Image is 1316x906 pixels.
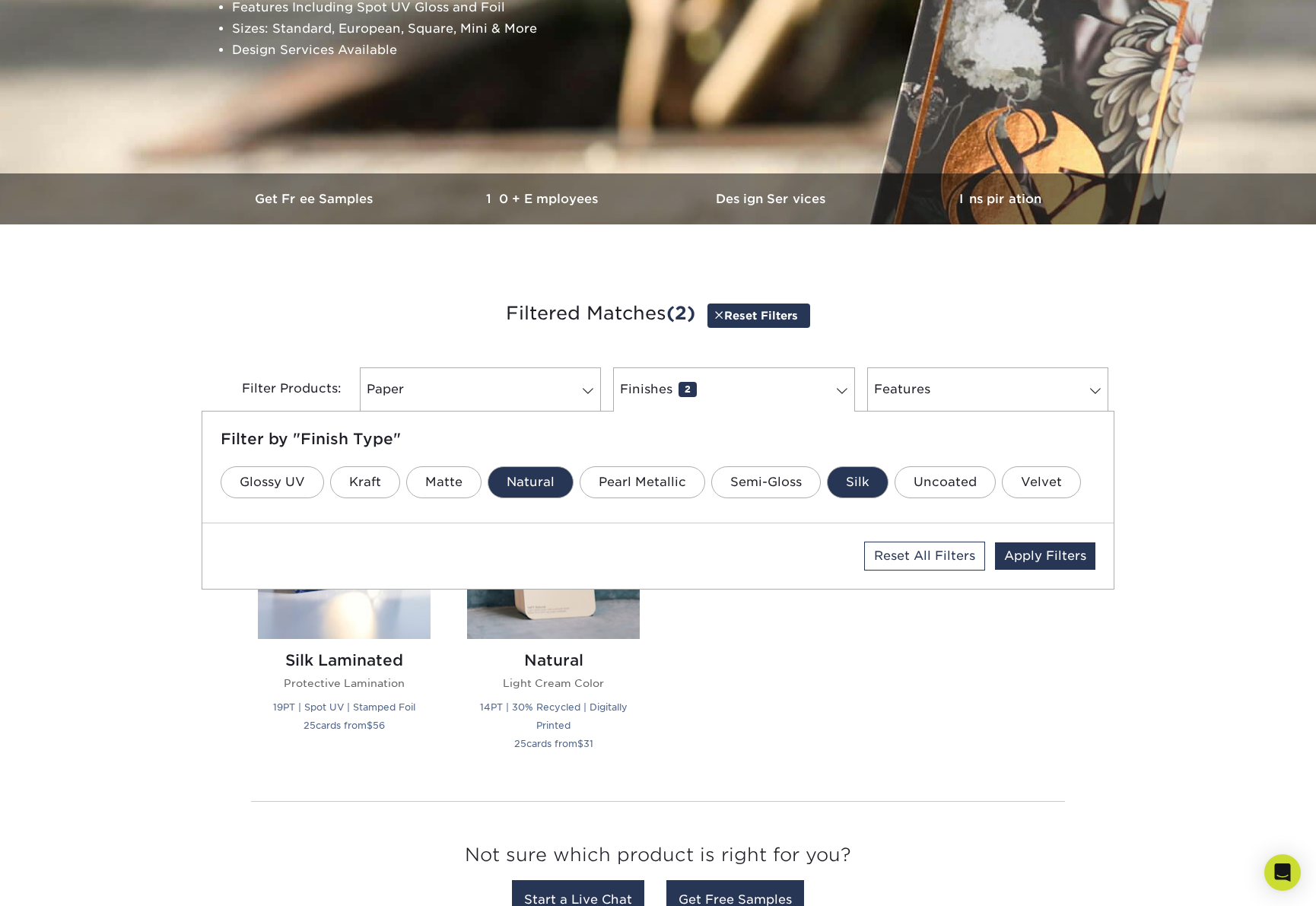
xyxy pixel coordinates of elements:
div: Open Intercom Messenger [1264,854,1301,891]
a: Natural [488,466,574,498]
a: Paper [360,367,601,412]
a: Reset All Filters [864,542,985,571]
span: (2) [666,302,695,324]
a: Reset Filters [707,304,810,327]
a: Glossy UV [221,466,324,498]
a: Inspiration [886,173,1114,224]
h2: Natural [467,651,640,669]
p: Protective Lamination [258,676,431,691]
span: 31 [583,738,593,749]
small: 19PT | Spot UV | Stamped Foil [273,701,415,713]
a: Finishes2 [613,367,854,412]
li: Sizes: Standard, European, Square, Mini & More [232,18,1110,40]
h3: Not sure which product is right for you? [251,832,1065,885]
div: Filter Products: [202,367,354,412]
p: Light Cream Color [467,676,640,691]
h3: Design Services [658,192,886,206]
span: 2 [679,382,697,397]
h3: Get Free Samples [202,192,430,206]
h2: Silk Laminated [258,651,431,669]
h5: Filter by "Finish Type" [221,430,1095,448]
a: Semi-Gloss [711,466,821,498]
h3: Inspiration [886,192,1114,206]
li: Design Services Available [232,40,1110,61]
small: 14PT | 30% Recycled | Digitally Printed [480,701,628,731]
a: Features [867,367,1108,412]
a: Silk [827,466,888,498]
a: Apply Filters [995,542,1095,570]
a: Pearl Metallic [580,466,705,498]
a: Natural Business Cards Natural Light Cream Color 14PT | 30% Recycled | Digitally Printed 25cards ... [467,466,640,770]
small: cards from [304,720,385,731]
a: Design Services [658,173,886,224]
a: Velvet [1002,466,1081,498]
a: 10+ Employees [430,173,658,224]
a: Uncoated [895,466,996,498]
span: 25 [304,720,316,731]
h3: Filtered Matches [213,279,1103,349]
span: 56 [373,720,385,731]
a: Get Free Samples [202,173,430,224]
span: $ [367,720,373,731]
a: Matte [406,466,482,498]
h3: 10+ Employees [430,192,658,206]
span: $ [577,738,583,749]
a: Kraft [330,466,400,498]
a: Silk Laminated Business Cards Silk Laminated Protective Lamination 19PT | Spot UV | Stamped Foil ... [258,466,431,770]
span: 25 [514,738,526,749]
small: cards from [514,738,593,749]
